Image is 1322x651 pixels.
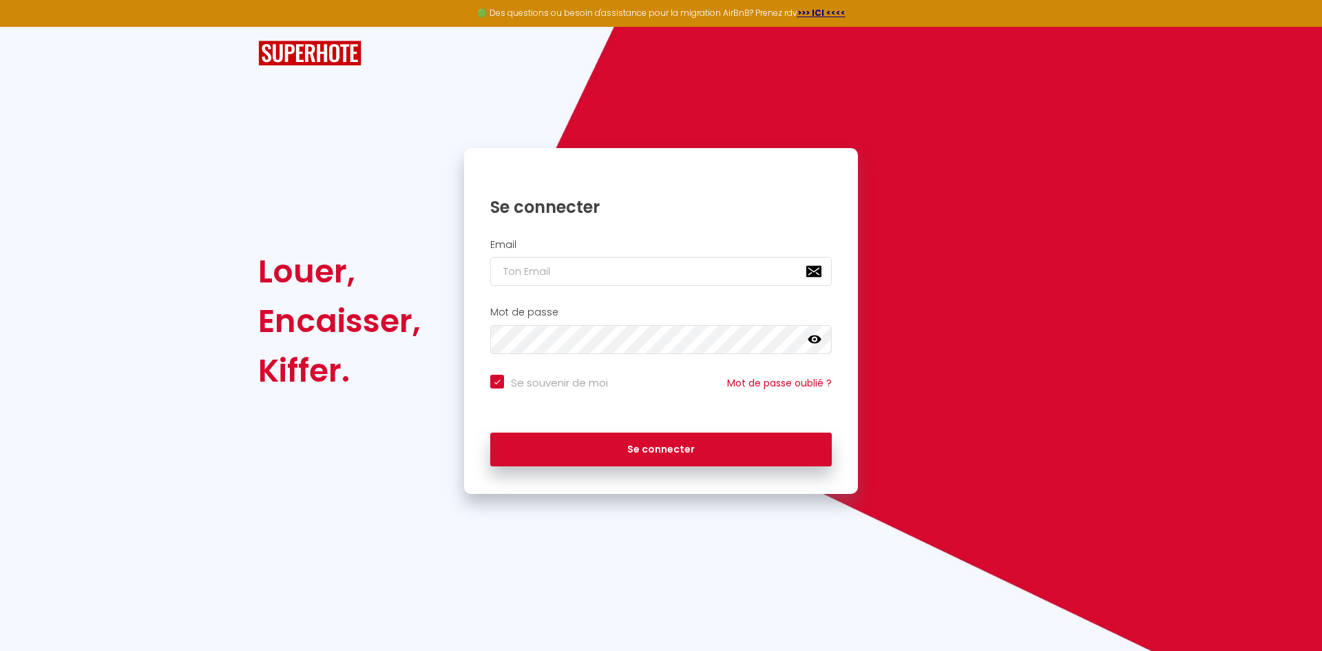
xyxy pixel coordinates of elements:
[258,41,361,66] img: SuperHote logo
[727,376,832,390] a: Mot de passe oublié ?
[258,296,421,346] div: Encaisser,
[490,433,832,467] button: Se connecter
[258,247,421,296] div: Louer,
[490,257,832,286] input: Ton Email
[490,196,832,218] h1: Se connecter
[490,307,832,318] h2: Mot de passe
[797,7,846,19] a: >>> ICI <<<<
[258,346,421,395] div: Kiffer.
[490,239,832,251] h2: Email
